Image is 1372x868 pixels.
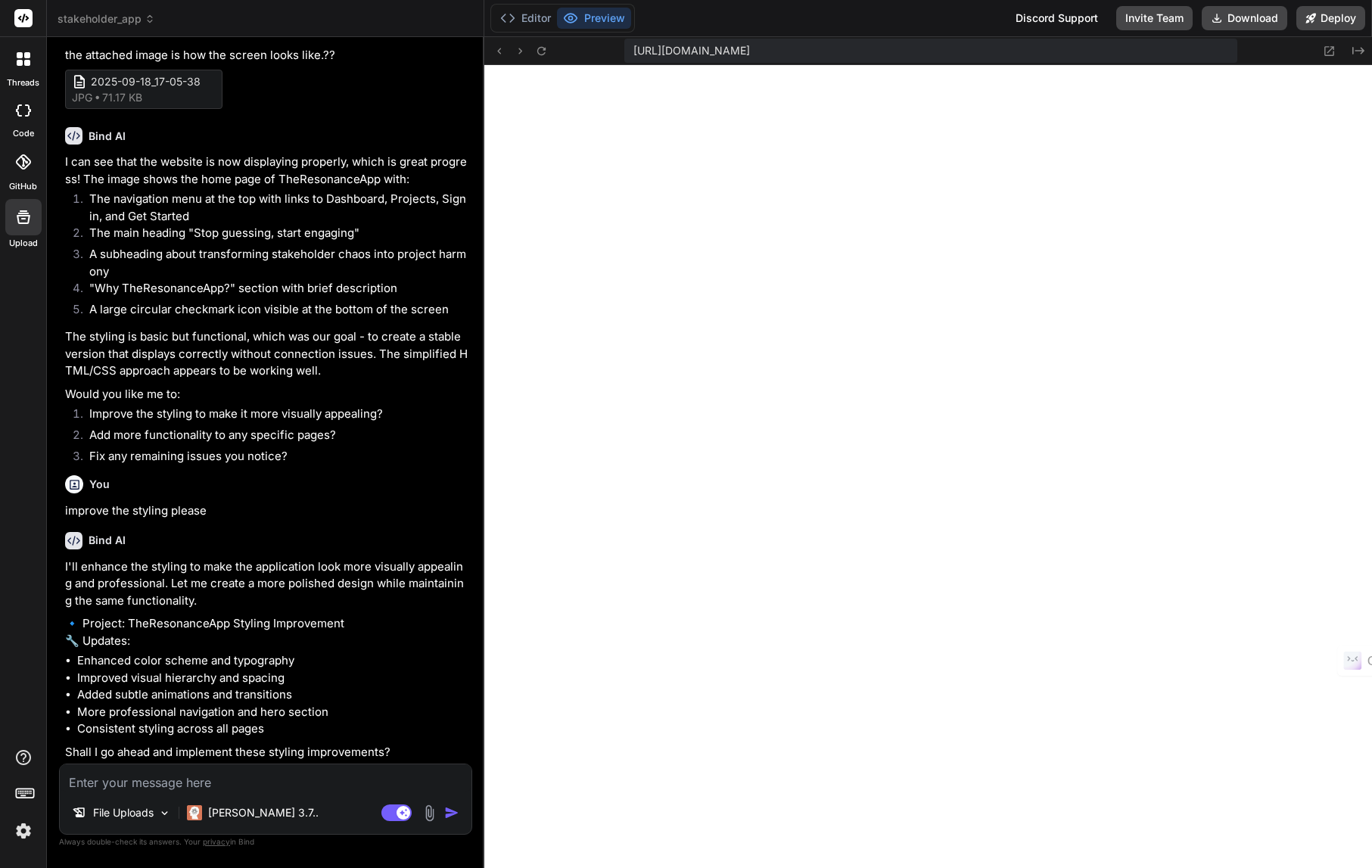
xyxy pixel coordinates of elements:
span: 2025-09-18_17-05-38 [91,74,212,90]
p: 🔹 Project: TheResonanceApp Styling Improvement 🔧 Updates: [65,615,469,649]
label: code [13,127,34,140]
label: threads [7,76,39,89]
p: I can see that the website is now displaying properly, which is great progress! The image shows t... [65,154,469,188]
button: Invite Team [1116,6,1193,30]
button: Preview [557,8,631,29]
span: [URL][DOMAIN_NAME] [633,43,750,58]
iframe: Preview [484,65,1372,868]
h6: You [89,477,110,492]
img: icon [444,805,459,820]
p: I'll enhance the styling to make the application look more visually appealing and professional. L... [65,558,469,610]
li: Improved visual hierarchy and spacing [77,670,469,687]
h6: Bind AI [89,129,126,144]
h6: Bind AI [89,533,126,548]
p: [PERSON_NAME] 3.7.. [208,805,319,820]
p: Always double-check its answers. Your in Bind [59,835,472,849]
p: File Uploads [93,805,154,820]
li: More professional navigation and hero section [77,704,469,721]
div: Discord Support [1006,6,1107,30]
li: Consistent styling across all pages [77,720,469,738]
span: jpg [72,90,92,105]
label: Upload [9,237,38,250]
li: A large circular checkmark icon visible at the bottom of the screen [77,301,469,322]
button: Deploy [1296,6,1365,30]
span: privacy [203,837,230,846]
li: Enhanced color scheme and typography [77,652,469,670]
button: Editor [494,8,557,29]
p: Would you like me to: [65,386,469,403]
img: attachment [421,804,438,822]
span: stakeholder_app [58,11,155,26]
img: Claude 3.7 Sonnet (Anthropic) [187,805,202,820]
p: improve the styling please [65,502,469,520]
span: 71.17 KB [102,90,142,105]
p: The styling is basic but functional, which was our goal - to create a stable version that display... [65,328,469,380]
li: Add more functionality to any specific pages? [77,427,469,448]
li: A subheading about transforming stakeholder chaos into project harmony [77,246,469,280]
li: The main heading "Stop guessing, start engaging" [77,225,469,246]
p: Shall I go ahead and implement these styling improvements? [65,744,469,761]
label: GitHub [9,180,37,193]
li: The navigation menu at the top with links to Dashboard, Projects, Sign in, and Get Started [77,191,469,225]
img: Pick Models [158,807,171,820]
li: Improve the styling to make it more visually appealing? [77,406,469,427]
li: Added subtle animations and transitions [77,686,469,704]
img: settings [11,818,36,844]
p: the attached image is how the screen looks like.?? [65,47,469,64]
li: Fix any remaining issues you notice? [77,448,469,469]
button: Download [1202,6,1287,30]
li: "Why TheResonanceApp?" section with brief description [77,280,469,301]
